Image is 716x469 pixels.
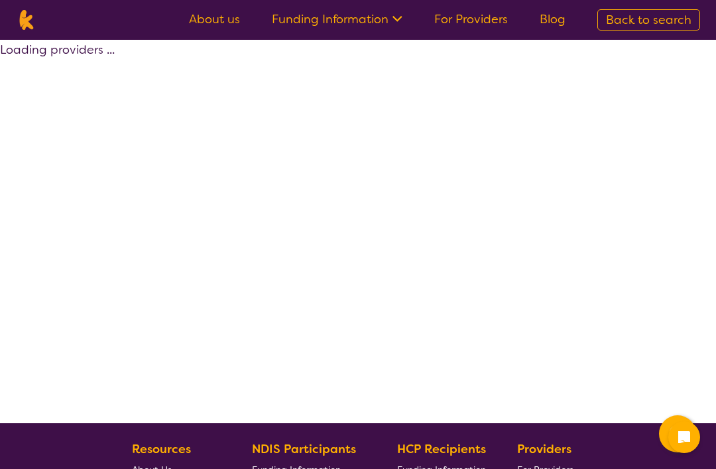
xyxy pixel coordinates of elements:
[189,11,240,27] a: About us
[434,11,508,27] a: For Providers
[16,10,36,30] img: Karista logo
[397,441,486,457] b: HCP Recipients
[517,441,571,457] b: Providers
[132,441,191,457] b: Resources
[252,441,356,457] b: NDIS Participants
[659,415,696,452] button: Channel Menu
[540,11,566,27] a: Blog
[272,11,402,27] a: Funding Information
[597,9,700,31] a: Back to search
[606,12,691,28] span: Back to search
